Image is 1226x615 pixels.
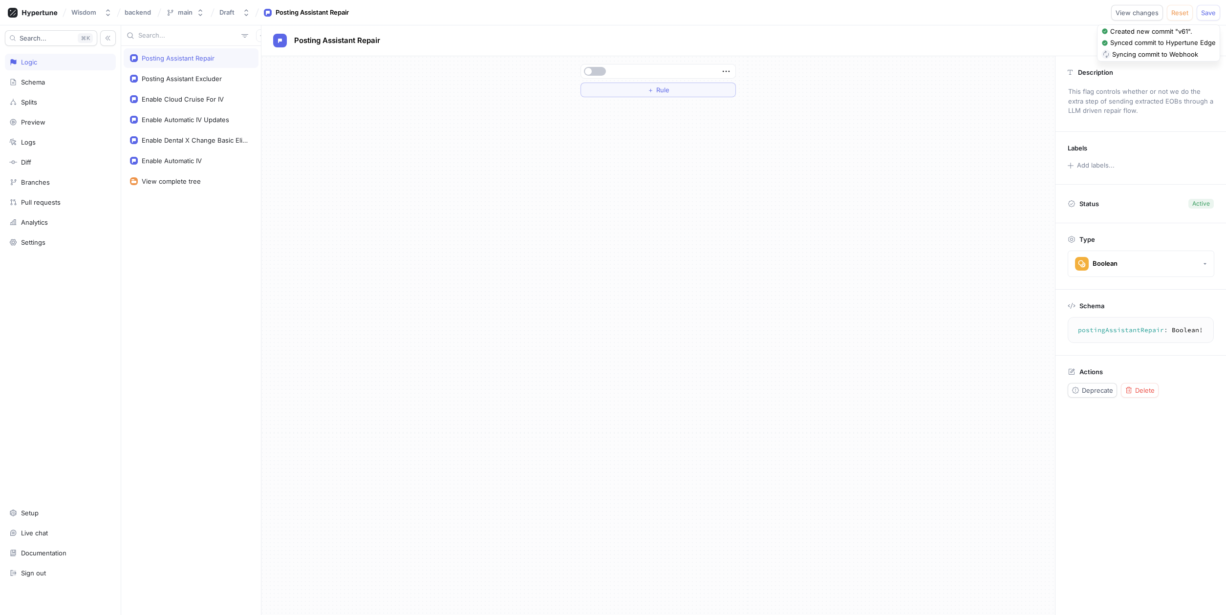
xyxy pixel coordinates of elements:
div: Diff [21,158,31,166]
span: Save [1201,10,1216,16]
p: Description [1078,68,1113,76]
div: Preview [21,118,45,126]
div: View complete tree [142,177,201,185]
button: Boolean [1068,251,1214,277]
div: Schema [21,78,45,86]
button: View changes [1111,5,1163,21]
div: Synced commit to Hypertune Edge [1110,38,1216,48]
span: backend [125,9,151,16]
span: Posting Assistant Repair [294,37,380,44]
p: Status [1079,197,1099,211]
span: Deprecate [1082,387,1113,393]
div: Live chat [21,529,48,537]
button: Reset [1167,5,1193,21]
div: Created new commit "v61". [1110,27,1192,37]
div: Boolean [1093,259,1118,268]
p: Schema [1079,302,1104,310]
span: Rule [656,87,669,93]
div: Setup [21,509,39,517]
div: Enable Cloud Cruise For IV [142,95,224,103]
p: This flag controls whether or not we do the extra step of sending extracted EOBs through a LLM dr... [1064,84,1218,119]
button: Draft [215,4,254,21]
div: Posting Assistant Excluder [142,75,222,83]
div: Pull requests [21,198,61,206]
button: Add labels... [1064,159,1117,172]
div: Logs [21,138,36,146]
div: Wisdom [71,8,96,17]
textarea: postingAssistantRepair: Boolean! [1072,321,1209,339]
button: Deprecate [1068,383,1117,398]
button: main [162,4,208,21]
div: Enable Dental X Change Basic Eligibility Check [142,136,248,144]
div: Enable Automatic IV [142,157,202,165]
span: ＋ [647,87,654,93]
span: View changes [1116,10,1159,16]
div: Sign out [21,569,46,577]
button: Save [1197,5,1220,21]
input: Search... [138,31,237,41]
div: main [178,8,193,17]
span: Search... [20,35,46,41]
button: Delete [1121,383,1159,398]
div: Settings [21,238,45,246]
div: Add labels... [1077,162,1115,169]
span: Reset [1171,10,1188,16]
p: Labels [1068,144,1087,152]
div: Syncing commit to Webhook [1112,50,1198,60]
button: ＋Rule [581,83,736,97]
button: Search...K [5,30,97,46]
button: Wisdom [67,4,116,21]
div: Enable Automatic IV Updates [142,116,229,124]
div: Logic [21,58,37,66]
p: Actions [1079,368,1103,376]
div: Splits [21,98,37,106]
a: Documentation [5,545,116,561]
div: Draft [219,8,235,17]
div: Analytics [21,218,48,226]
div: Posting Assistant Repair [276,8,349,18]
div: K [78,33,93,43]
div: Posting Assistant Repair [142,54,215,62]
div: Documentation [21,549,66,557]
span: Delete [1135,387,1155,393]
div: Active [1192,199,1210,208]
p: Type [1079,235,1095,243]
div: Branches [21,178,50,186]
